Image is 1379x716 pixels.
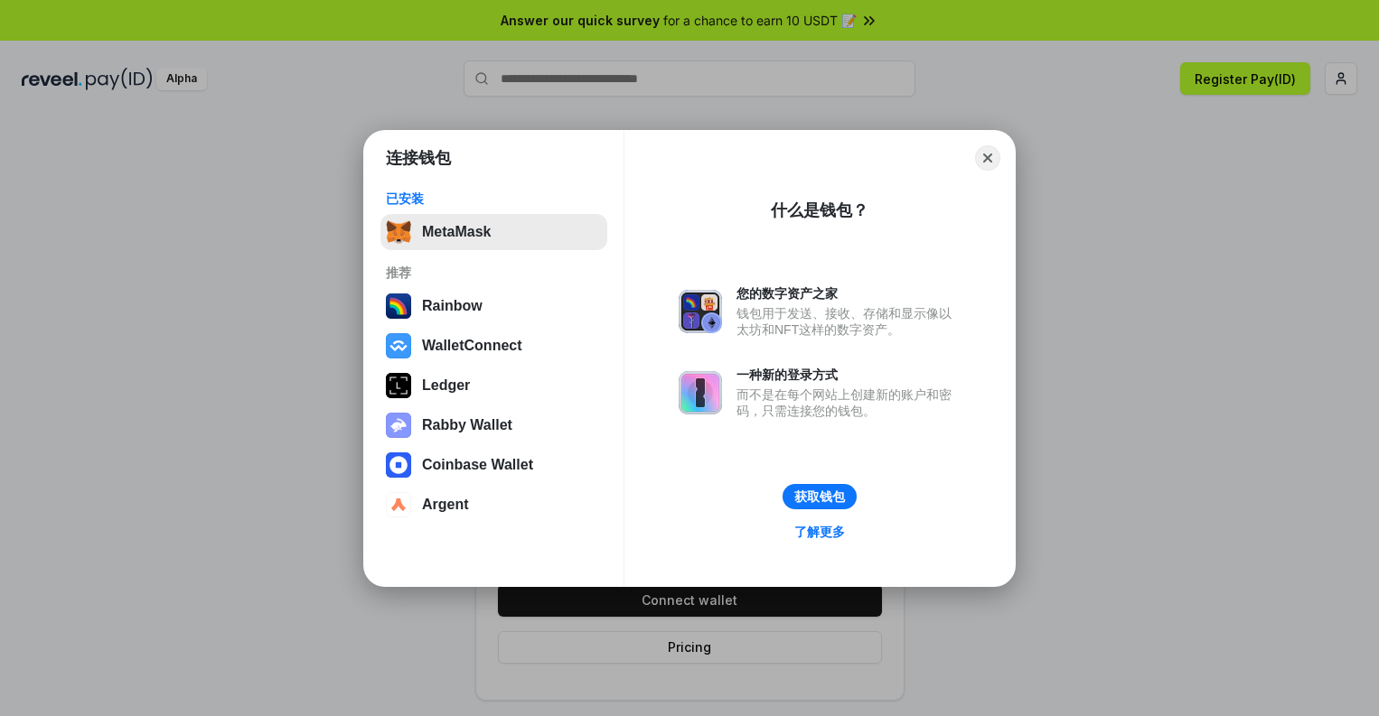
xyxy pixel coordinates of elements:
button: Coinbase Wallet [380,447,607,483]
img: svg+xml,%3Csvg%20xmlns%3D%22http%3A%2F%2Fwww.w3.org%2F2000%2Fsvg%22%20fill%3D%22none%22%20viewBox... [386,413,411,438]
h1: 连接钱包 [386,147,451,169]
div: Ledger [422,377,470,394]
img: svg+xml,%3Csvg%20fill%3D%22none%22%20height%3D%2233%22%20viewBox%3D%220%200%2035%2033%22%20width%... [386,219,411,245]
div: 什么是钱包？ [771,200,868,221]
button: Rabby Wallet [380,407,607,443]
button: Close [975,145,1000,171]
button: MetaMask [380,214,607,250]
div: 获取钱包 [794,488,845,505]
img: svg+xml,%3Csvg%20width%3D%22120%22%20height%3D%22120%22%20viewBox%3D%220%200%20120%20120%22%20fil... [386,293,411,319]
img: svg+xml,%3Csvg%20width%3D%2228%22%20height%3D%2228%22%20viewBox%3D%220%200%2028%2028%22%20fill%3D... [386,333,411,358]
div: Argent [422,497,469,513]
div: Rabby Wallet [422,417,512,433]
div: Rainbow [422,298,483,314]
img: svg+xml,%3Csvg%20width%3D%2228%22%20height%3D%2228%22%20viewBox%3D%220%200%2028%2028%22%20fill%3D... [386,492,411,517]
div: Coinbase Wallet [422,457,533,473]
img: svg+xml,%3Csvg%20xmlns%3D%22http%3A%2F%2Fwww.w3.org%2F2000%2Fsvg%22%20fill%3D%22none%22%20viewBox... [679,371,722,414]
button: Argent [380,487,607,523]
img: svg+xml,%3Csvg%20width%3D%2228%22%20height%3D%2228%22%20viewBox%3D%220%200%2028%2028%22%20fill%3D... [386,452,411,478]
button: 获取钱包 [783,484,857,509]
div: 推荐 [386,265,602,281]
button: WalletConnect [380,328,607,364]
a: 了解更多 [783,520,856,544]
button: Rainbow [380,288,607,324]
div: 了解更多 [794,524,845,540]
div: 已安装 [386,191,602,207]
button: Ledger [380,367,607,404]
div: 而不是在每个网站上创建新的账户和密码，只需连接您的钱包。 [736,386,961,419]
div: 您的数字资产之家 [736,285,961,302]
div: 一种新的登录方式 [736,367,961,383]
img: svg+xml,%3Csvg%20xmlns%3D%22http%3A%2F%2Fwww.w3.org%2F2000%2Fsvg%22%20fill%3D%22none%22%20viewBox... [679,290,722,333]
div: MetaMask [422,224,491,240]
img: svg+xml,%3Csvg%20xmlns%3D%22http%3A%2F%2Fwww.w3.org%2F2000%2Fsvg%22%20width%3D%2228%22%20height%3... [386,373,411,398]
div: 钱包用于发送、接收、存储和显示像以太坊和NFT这样的数字资产。 [736,305,961,338]
div: WalletConnect [422,338,522,354]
